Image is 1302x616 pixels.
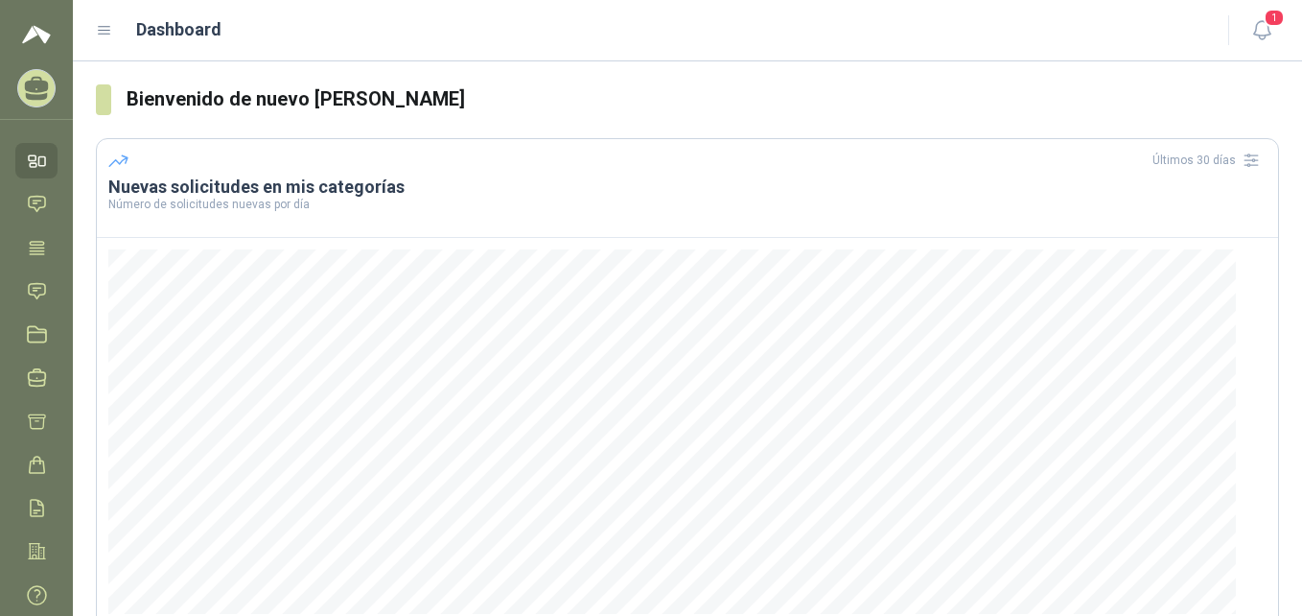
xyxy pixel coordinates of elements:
h1: Dashboard [136,16,221,43]
p: Número de solicitudes nuevas por día [108,199,1267,210]
div: Últimos 30 días [1152,145,1267,176]
img: Logo peakr [22,23,51,46]
h3: Nuevas solicitudes en mis categorías [108,176,1267,199]
button: 1 [1244,13,1279,48]
span: 1 [1264,9,1285,27]
h3: Bienvenido de nuevo [PERSON_NAME] [127,84,1279,114]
